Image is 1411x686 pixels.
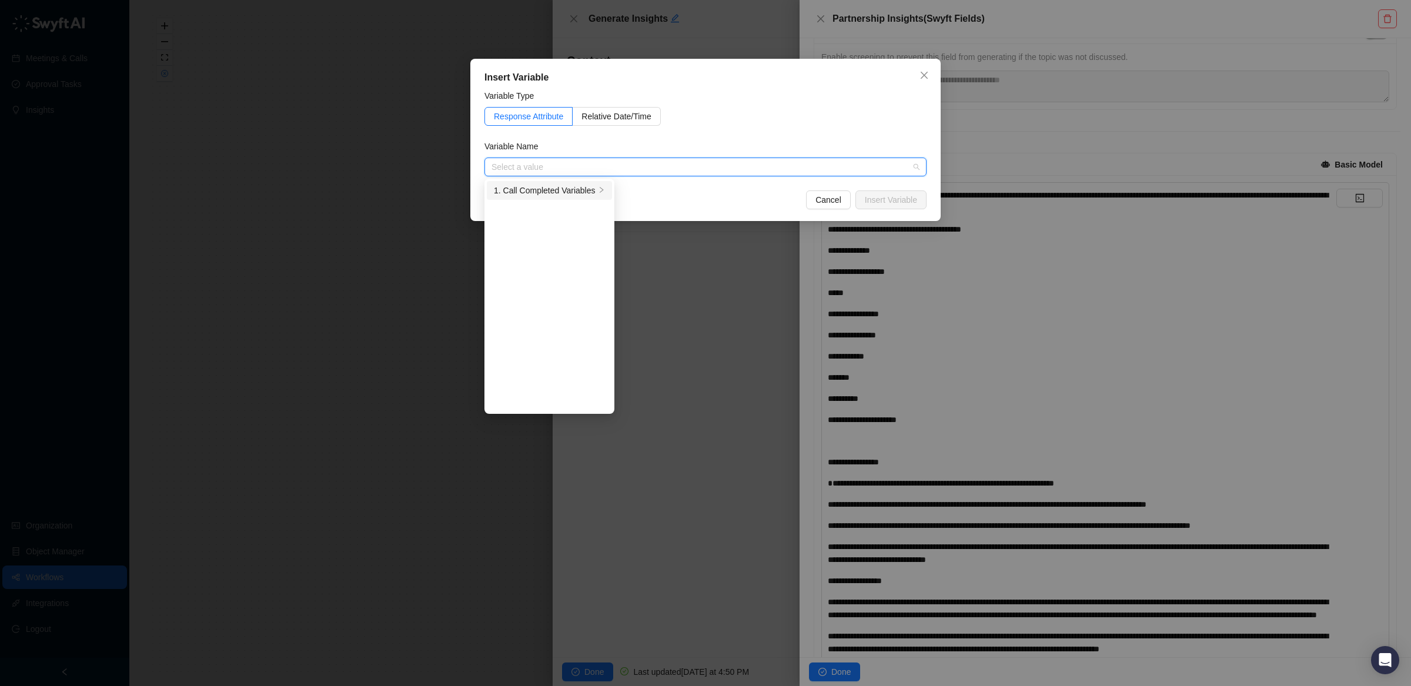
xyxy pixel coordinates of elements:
li: 1. Call Completed Variables [487,181,612,200]
div: Open Intercom Messenger [1371,646,1399,674]
label: Variable Name [484,140,546,153]
div: Insert Variable [484,71,927,85]
span: Relative Date/Time [581,112,651,121]
span: close [920,71,929,80]
button: Cancel [806,190,851,209]
label: Variable Type [484,89,542,102]
button: Close [915,66,934,85]
span: right [598,186,605,193]
div: 1. Call Completed Variables [494,184,596,197]
button: Insert Variable [855,190,927,209]
span: Response Attribute [494,112,563,121]
span: Cancel [815,193,841,206]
